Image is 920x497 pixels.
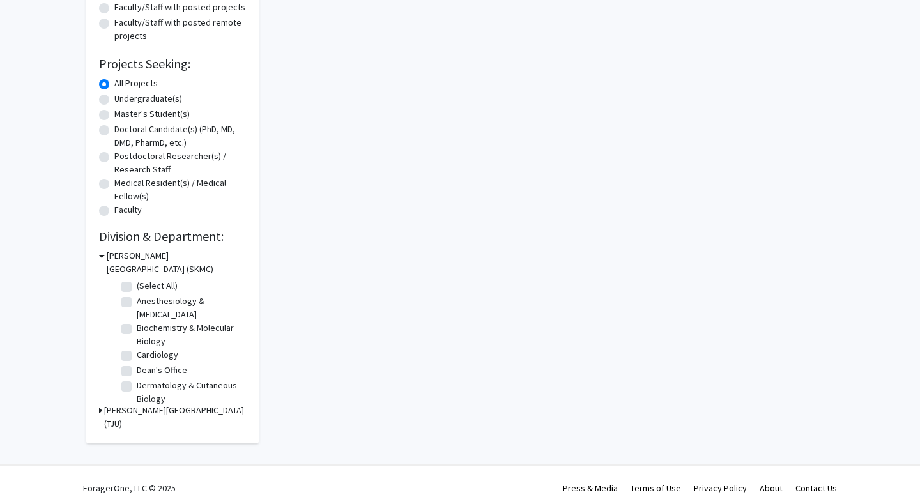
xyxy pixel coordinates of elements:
label: Biochemistry & Molecular Biology [137,321,243,348]
iframe: Chat [10,440,54,487]
h3: [PERSON_NAME][GEOGRAPHIC_DATA] (SKMC) [107,249,246,276]
label: Undergraduate(s) [114,92,182,105]
label: All Projects [114,77,158,90]
a: Contact Us [795,482,837,494]
a: Privacy Policy [694,482,747,494]
h2: Division & Department: [99,229,246,244]
label: Master's Student(s) [114,107,190,121]
label: Faculty/Staff with posted projects [114,1,245,14]
h3: [PERSON_NAME][GEOGRAPHIC_DATA] (TJU) [104,404,246,431]
label: (Select All) [137,279,178,293]
label: Faculty [114,203,142,217]
label: Postdoctoral Researcher(s) / Research Staff [114,149,246,176]
label: Dean's Office [137,363,187,377]
label: Faculty/Staff with posted remote projects [114,16,246,43]
label: Anesthesiology & [MEDICAL_DATA] [137,294,243,321]
h2: Projects Seeking: [99,56,246,72]
label: Dermatology & Cutaneous Biology [137,379,243,406]
a: Press & Media [563,482,618,494]
label: Cardiology [137,348,178,362]
label: Medical Resident(s) / Medical Fellow(s) [114,176,246,203]
label: Doctoral Candidate(s) (PhD, MD, DMD, PharmD, etc.) [114,123,246,149]
a: Terms of Use [631,482,681,494]
a: About [760,482,783,494]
